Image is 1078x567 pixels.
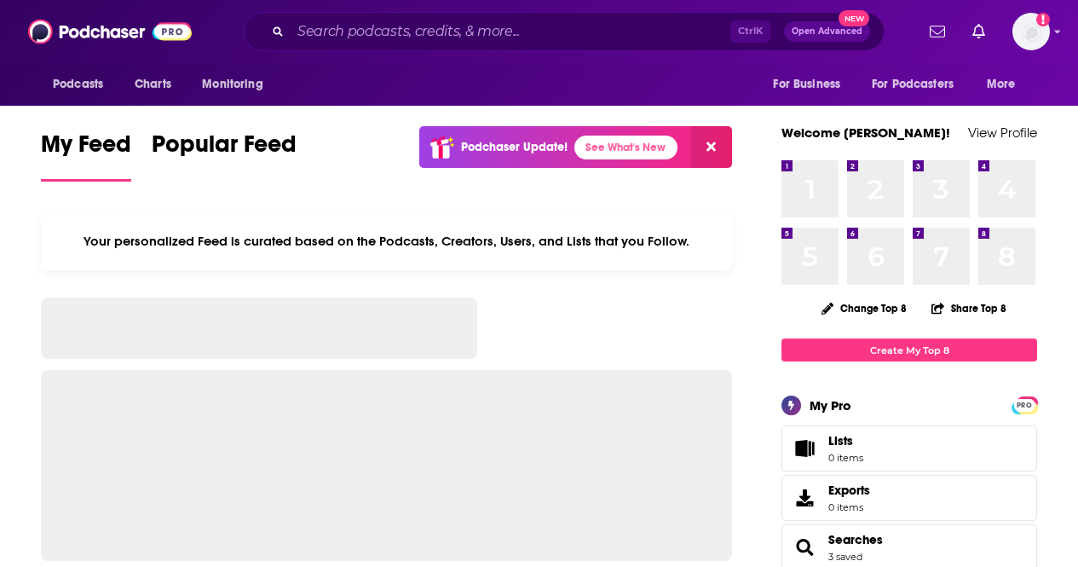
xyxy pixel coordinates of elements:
span: Charts [135,72,171,96]
div: Your personalized Feed is curated based on the Podcasts, Creators, Users, and Lists that you Follow. [41,212,732,270]
button: Change Top 8 [811,298,917,319]
span: Ctrl K [730,20,770,43]
span: Podcasts [53,72,103,96]
a: Exports [781,475,1037,521]
span: My Feed [41,130,131,169]
a: Lists [781,425,1037,472]
span: PRO [1014,399,1035,412]
button: Open AdvancedNew [784,21,870,42]
a: Show notifications dropdown [923,17,952,46]
a: Searches [828,532,883,547]
a: See What's New [574,136,677,159]
span: 0 items [828,501,870,513]
a: Charts [124,68,182,101]
a: Searches [787,535,821,559]
span: New [839,10,869,26]
span: Logged in as ClarissaGuerrero [1012,13,1050,50]
a: View Profile [968,124,1037,141]
a: 3 saved [828,551,862,563]
a: Popular Feed [152,130,297,182]
span: Exports [828,483,870,498]
span: Monitoring [202,72,262,96]
span: More [987,72,1016,96]
span: Open Advanced [792,27,862,36]
a: PRO [1014,398,1035,411]
button: open menu [41,68,125,101]
a: Welcome [PERSON_NAME]! [781,124,950,141]
span: Lists [787,437,821,460]
div: Search podcasts, credits, & more... [244,12,885,51]
span: For Business [773,72,840,96]
button: open menu [761,68,862,101]
button: open menu [975,68,1037,101]
p: Podchaser Update! [461,140,568,154]
button: open menu [190,68,285,101]
span: For Podcasters [872,72,954,96]
div: My Pro [810,397,851,414]
input: Search podcasts, credits, & more... [291,18,730,45]
img: User Profile [1012,13,1050,50]
span: Lists [828,433,863,448]
svg: Add a profile image [1036,13,1050,26]
a: Show notifications dropdown [966,17,992,46]
span: Popular Feed [152,130,297,169]
img: Podchaser - Follow, Share and Rate Podcasts [28,15,192,48]
span: 0 items [828,452,863,464]
button: Share Top 8 [931,292,1007,325]
button: Show profile menu [1012,13,1050,50]
button: open menu [861,68,978,101]
a: Create My Top 8 [781,338,1037,362]
a: My Feed [41,130,131,182]
span: Lists [828,433,853,448]
span: Exports [787,486,821,510]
